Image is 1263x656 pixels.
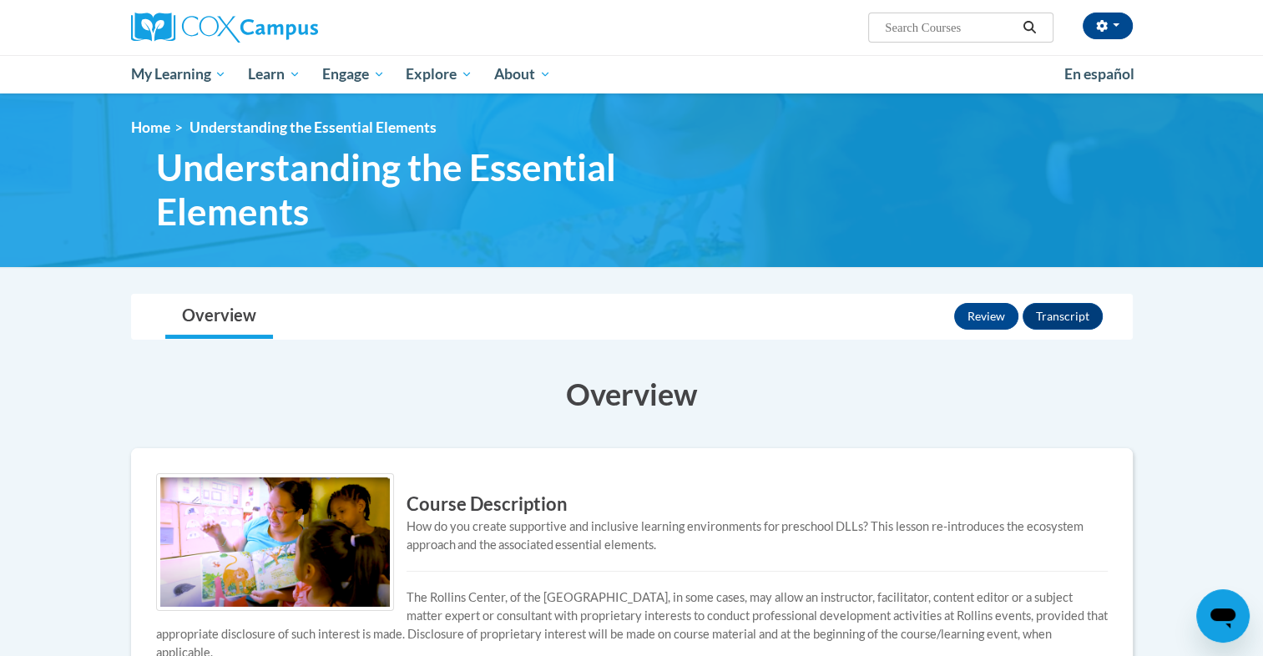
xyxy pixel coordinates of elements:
[494,64,551,84] span: About
[156,473,394,611] img: Course logo image
[1023,303,1103,330] button: Transcript
[311,55,396,93] a: Engage
[189,119,437,136] span: Understanding the Essential Elements
[483,55,562,93] a: About
[156,145,732,234] span: Understanding the Essential Elements
[131,373,1133,415] h3: Overview
[883,18,1017,38] input: Search Courses
[156,517,1108,554] div: How do you create supportive and inclusive learning environments for preschool DLLs? This lesson ...
[131,13,318,43] img: Cox Campus
[1196,589,1250,643] iframe: Button to launch messaging window
[406,64,472,84] span: Explore
[131,13,448,43] a: Cox Campus
[120,55,238,93] a: My Learning
[106,55,1158,93] div: Main menu
[954,303,1018,330] button: Review
[131,119,170,136] a: Home
[1083,13,1133,39] button: Account Settings
[130,64,226,84] span: My Learning
[237,55,311,93] a: Learn
[156,492,1108,517] h3: Course Description
[1064,65,1134,83] span: En español
[248,64,301,84] span: Learn
[322,64,385,84] span: Engage
[1053,57,1145,92] a: En español
[165,295,273,339] a: Overview
[1017,18,1042,38] button: Search
[395,55,483,93] a: Explore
